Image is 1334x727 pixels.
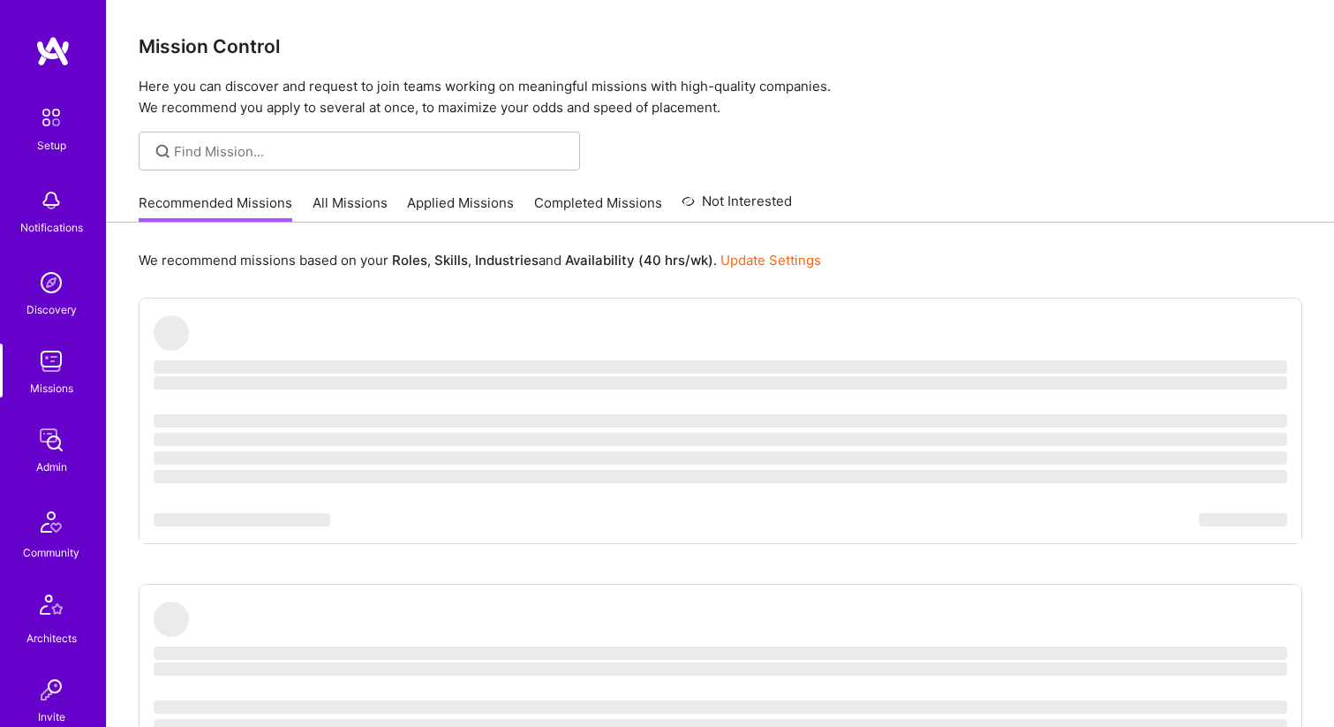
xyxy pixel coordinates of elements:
[36,458,67,476] div: Admin
[720,252,821,269] a: Update Settings
[30,587,72,629] img: Architects
[434,252,468,269] b: Skills
[313,193,388,223] a: All Missions
[26,300,77,319] div: Discovery
[34,672,69,708] img: Invite
[392,252,427,269] b: Roles
[37,136,66,155] div: Setup
[34,344,69,379] img: teamwork
[407,193,514,223] a: Applied Missions
[139,193,292,223] a: Recommended Missions
[139,251,821,269] p: We recommend missions based on your , , and .
[565,252,713,269] b: Availability (40 hrs/wk)
[34,265,69,300] img: discovery
[534,193,662,223] a: Completed Missions
[139,35,1302,57] h3: Mission Control
[35,35,71,67] img: logo
[34,183,69,218] img: bell
[174,142,567,161] input: Find Mission...
[33,99,70,136] img: setup
[682,191,792,223] a: Not Interested
[26,629,77,647] div: Architects
[475,252,539,269] b: Industries
[23,543,79,562] div: Community
[139,76,1302,118] p: Here you can discover and request to join teams working on meaningful missions with high-quality ...
[30,501,72,543] img: Community
[153,141,173,162] i: icon SearchGrey
[34,422,69,458] img: admin teamwork
[38,708,65,726] div: Invite
[30,379,73,398] div: Missions
[20,218,83,237] div: Notifications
